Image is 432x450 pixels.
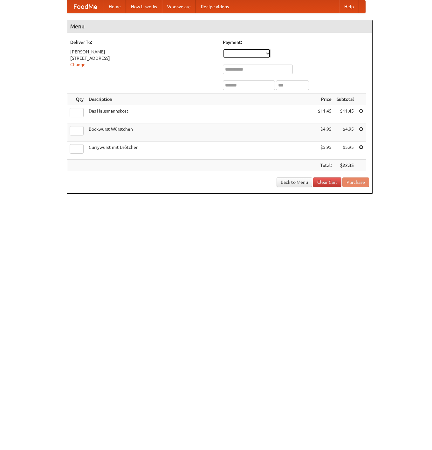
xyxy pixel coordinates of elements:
[104,0,126,13] a: Home
[196,0,234,13] a: Recipe videos
[277,177,312,187] a: Back to Menu
[315,123,334,142] td: $4.95
[342,177,369,187] button: Purchase
[334,123,356,142] td: $4.95
[86,123,315,142] td: Bockwurst Würstchen
[223,39,369,45] h5: Payment:
[334,142,356,160] td: $5.95
[334,93,356,105] th: Subtotal
[67,0,104,13] a: FoodMe
[70,39,216,45] h5: Deliver To:
[313,177,341,187] a: Clear Cart
[126,0,162,13] a: How it works
[315,142,334,160] td: $5.95
[86,142,315,160] td: Currywurst mit Brötchen
[70,55,216,61] div: [STREET_ADDRESS]
[315,105,334,123] td: $11.45
[334,160,356,171] th: $22.35
[70,49,216,55] div: [PERSON_NAME]
[67,93,86,105] th: Qty
[315,160,334,171] th: Total:
[86,93,315,105] th: Description
[67,20,372,33] h4: Menu
[334,105,356,123] td: $11.45
[70,62,86,67] a: Change
[339,0,359,13] a: Help
[86,105,315,123] td: Das Hausmannskost
[162,0,196,13] a: Who we are
[315,93,334,105] th: Price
